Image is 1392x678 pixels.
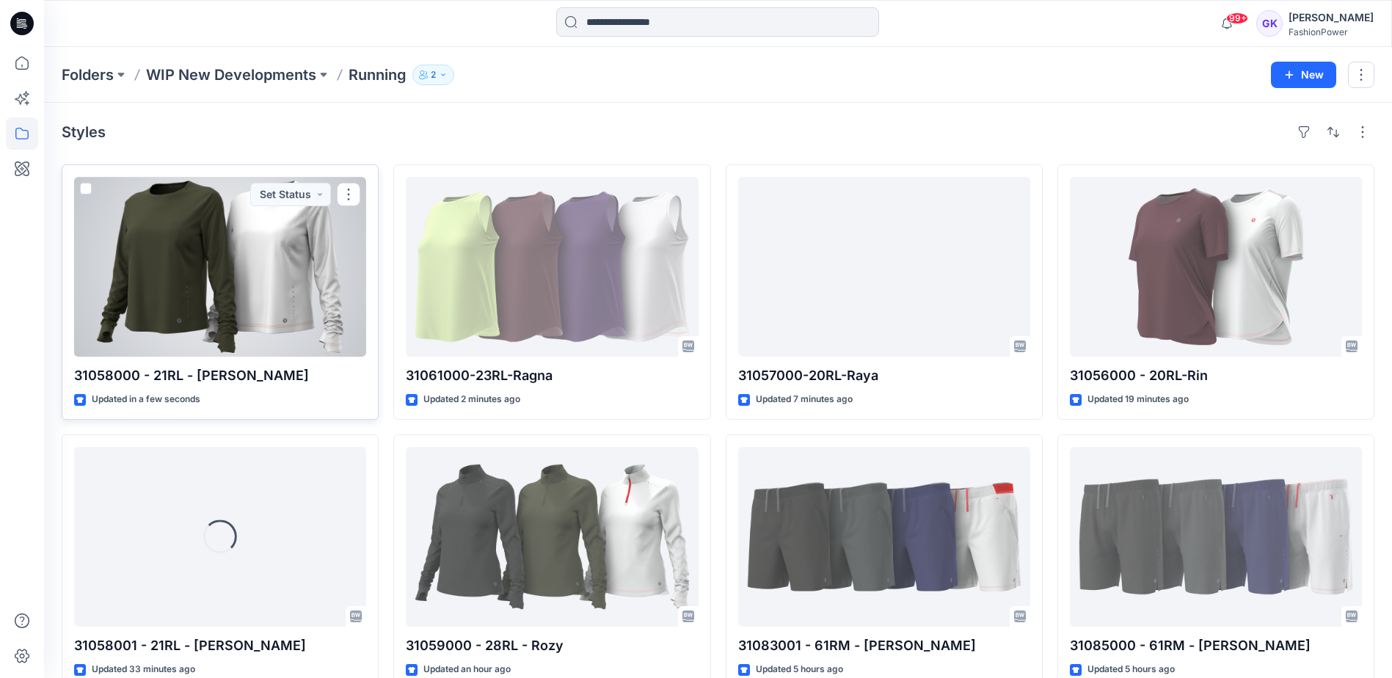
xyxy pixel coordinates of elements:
[406,635,698,656] p: 31059000 - 28RL - Rozy
[1087,662,1175,677] p: Updated 5 hours ago
[1070,177,1362,357] a: 31056000 - 20RL-Rin
[1289,26,1374,37] div: FashionPower
[738,635,1030,656] p: 31083001 - 61RM - [PERSON_NAME]
[1070,635,1362,656] p: 31085000 - 61RM - [PERSON_NAME]
[74,635,366,656] p: 31058001 - 21RL - [PERSON_NAME]
[1289,9,1374,26] div: [PERSON_NAME]
[1256,10,1283,37] div: GK
[1087,392,1189,407] p: Updated 19 minutes ago
[92,662,195,677] p: Updated 33 minutes ago
[74,177,366,357] a: 31058000 - 21RL - Ravita
[62,65,114,85] a: Folders
[406,177,698,357] a: 31061000-23RL-Ragna
[738,365,1030,386] p: 31057000-20RL-Raya
[756,662,843,677] p: Updated 5 hours ago
[423,392,520,407] p: Updated 2 minutes ago
[146,65,316,85] a: WIP New Developments
[738,447,1030,627] a: 31083001 - 61RM - Ross
[62,123,106,141] h4: Styles
[423,662,511,677] p: Updated an hour ago
[1070,447,1362,627] a: 31085000 - 61RM - Rufus
[74,365,366,386] p: 31058000 - 21RL - [PERSON_NAME]
[1271,62,1336,88] button: New
[1226,12,1248,24] span: 99+
[406,447,698,627] a: 31059000 - 28RL - Rozy
[92,392,200,407] p: Updated in a few seconds
[412,65,454,85] button: 2
[349,65,407,85] p: Running
[756,392,853,407] p: Updated 7 minutes ago
[1070,365,1362,386] p: 31056000 - 20RL-Rin
[406,365,698,386] p: 31061000-23RL-Ragna
[431,67,436,83] p: 2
